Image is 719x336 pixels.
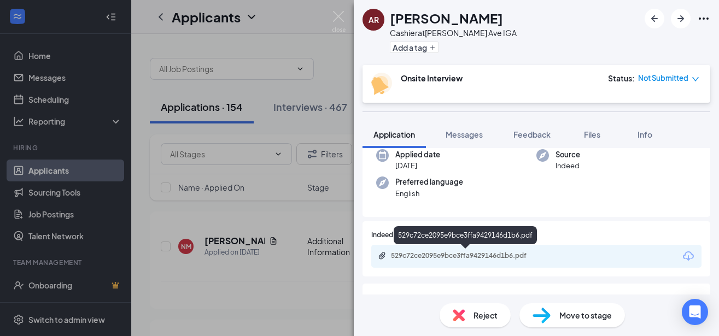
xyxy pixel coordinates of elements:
span: Info [638,129,652,139]
span: Are you legally eligible to work in the [GEOGRAPHIC_DATA] and at least 15 years of age? [371,292,702,304]
span: Indeed Resume [371,230,419,240]
span: down [692,75,699,83]
span: Not Submitted [638,73,688,84]
span: Move to stage [559,309,612,321]
svg: Download [682,250,695,263]
b: Onsite Interview [401,73,463,83]
span: English [395,188,463,199]
span: Messages [446,129,483,139]
button: ArrowLeftNew [645,9,664,28]
div: Status : [608,73,635,84]
span: Files [584,129,600,139]
span: [DATE] [395,160,440,171]
span: Reject [474,309,498,321]
div: 529c72ce2095e9bce3ffa9429146d1b6.pdf [391,251,544,260]
svg: Ellipses [697,12,710,25]
a: Paperclip529c72ce2095e9bce3ffa9429146d1b6.pdf [378,251,555,262]
span: Feedback [513,129,551,139]
span: Preferred language [395,176,463,187]
div: Open Intercom Messenger [682,299,708,325]
button: PlusAdd a tag [390,42,439,53]
button: ArrowRight [671,9,691,28]
svg: Paperclip [378,251,387,260]
div: AR [369,14,379,25]
svg: ArrowLeftNew [648,12,661,25]
div: 529c72ce2095e9bce3ffa9429146d1b6.pdf [394,226,537,244]
span: Applied date [395,149,440,160]
svg: ArrowRight [674,12,687,25]
div: Cashier at [PERSON_NAME] Ave IGA [390,27,517,38]
span: Indeed [556,160,580,171]
svg: Plus [429,44,436,51]
h1: [PERSON_NAME] [390,9,503,27]
span: Application [373,129,415,139]
span: Source [556,149,580,160]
